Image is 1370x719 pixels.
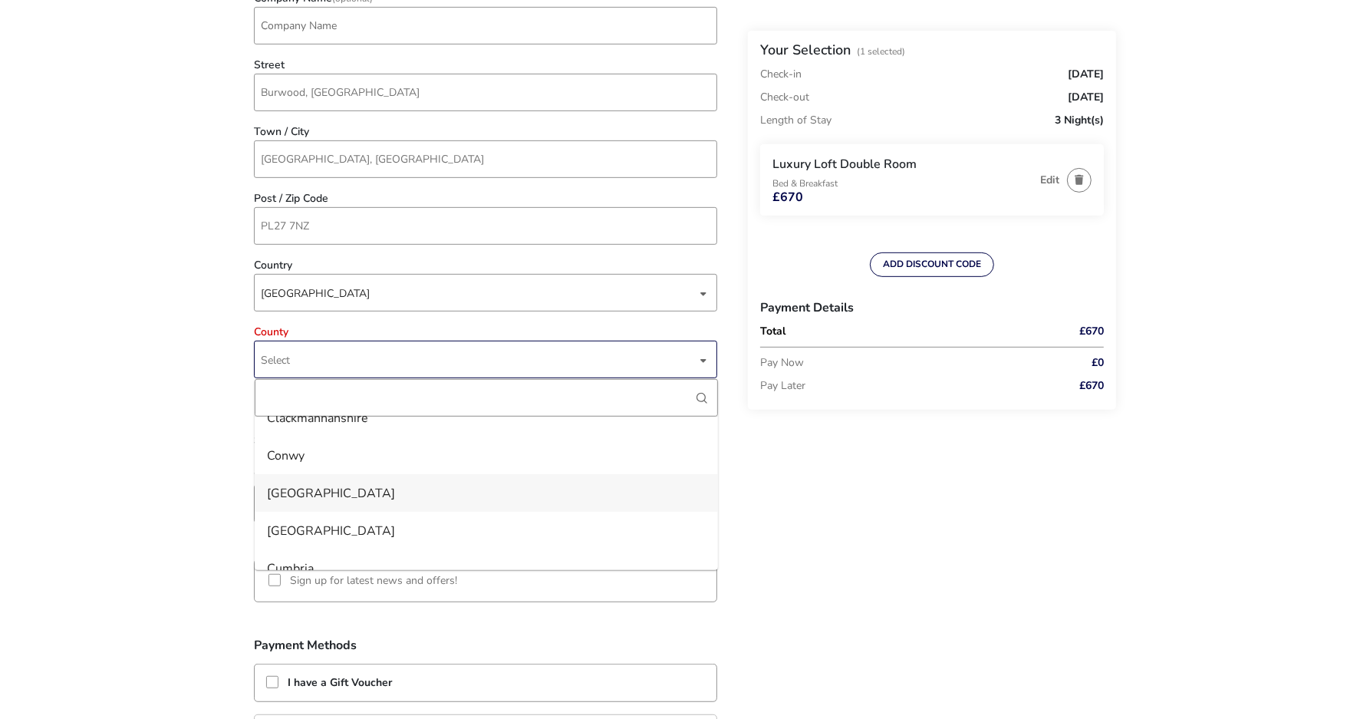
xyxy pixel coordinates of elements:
[255,437,718,474] li: [object Object]
[760,109,832,132] p: Length of Stay
[254,74,717,111] input: street
[290,576,457,586] label: Sign up for latest news and offers!
[857,45,905,58] span: (1 Selected)
[255,512,718,549] li: [object Object]
[254,639,717,651] h3: Payment Methods
[700,279,707,308] div: dropdown trigger
[700,345,707,375] div: dropdown trigger
[760,41,851,59] h2: Your Selection
[267,519,395,543] div: [GEOGRAPHIC_DATA]
[261,275,697,311] span: [object Object]
[760,326,1035,337] p: Total
[772,191,803,203] span: £670
[1079,381,1104,391] span: £670
[254,353,717,368] p-dropdown: County
[267,556,314,581] div: Cumbria
[288,678,392,688] label: I have a Gift Voucher
[254,207,717,245] input: post
[254,530,717,559] h3: Newsletter Sign Up
[1079,326,1104,337] span: £670
[254,193,328,204] label: Post / Zip Code
[1068,69,1104,80] span: [DATE]
[1068,92,1104,103] span: [DATE]
[254,485,717,523] input: field_147
[772,157,1032,173] h3: Luxury Loft Double Room
[760,69,802,80] p: Check-in
[254,260,292,271] label: Country
[254,60,285,71] label: Street
[1055,115,1104,126] span: 3 Night(s)
[772,179,1032,188] p: Bed & Breakfast
[254,286,717,301] p-dropdown: Country
[267,444,305,468] div: Conwy
[254,435,377,446] label: Special requests
[255,399,718,437] li: [object Object]
[267,481,395,506] div: [GEOGRAPHIC_DATA]
[254,327,288,338] label: County
[267,406,368,430] div: Clackmannanshire
[870,252,994,277] button: ADD DISCOUNT CODE
[254,127,309,137] label: Town / City
[255,474,718,512] li: [object Object]
[1092,358,1104,368] span: £0
[254,456,717,477] div: Please let us know if you have any special requests or if you require a cot, rollaway bed or adjo...
[760,351,1035,374] p: Pay Now
[261,275,697,312] div: [GEOGRAPHIC_DATA]
[254,378,717,395] div: Please select an option from the list provided
[1040,174,1059,186] button: Edit
[760,374,1035,397] p: Pay Later
[254,403,717,427] h3: More Details
[760,289,1104,326] h3: Payment Details
[254,7,717,45] input: company
[255,549,718,587] li: [object Object]
[261,353,290,368] span: Select
[254,140,717,178] input: town
[760,86,809,109] p: Check-out
[261,341,697,378] span: Select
